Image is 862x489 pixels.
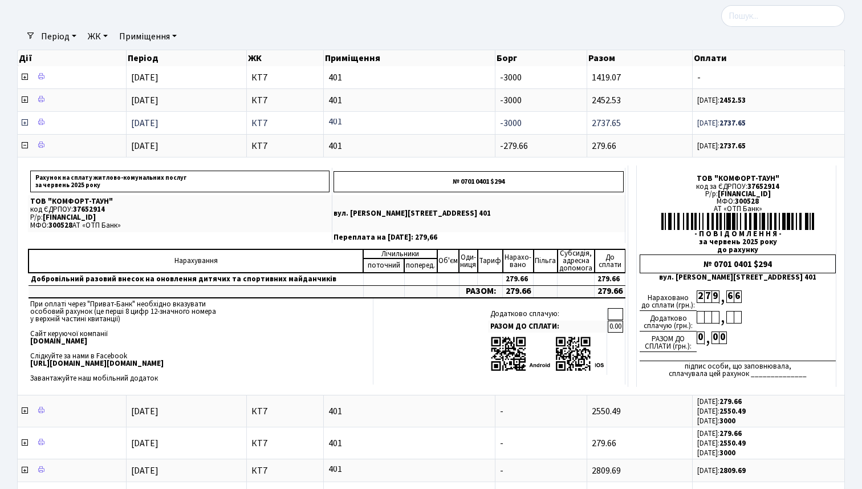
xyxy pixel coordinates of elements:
span: 401 [328,407,490,416]
span: 37652914 [747,181,779,192]
td: 279.66 [595,273,625,286]
div: АТ «ОТП Банк» [640,205,836,213]
span: [FINANCIAL_ID] [718,189,771,199]
span: 279.66 [592,437,616,450]
td: Нарахування [29,249,363,273]
span: - [500,405,503,418]
span: КТ7 [251,96,319,105]
div: , [704,332,711,345]
div: МФО: [640,198,836,205]
td: Додатково сплачую: [488,308,607,320]
span: 300528 [735,196,759,207]
span: -3000 [500,71,522,84]
div: 9 [711,290,719,303]
a: ЖК [83,27,112,46]
div: 6 [734,290,741,303]
input: Пошук... [721,5,845,27]
span: 2737.65 [592,117,621,130]
small: [DATE]: [697,466,746,476]
span: -279.66 [500,140,528,152]
b: [URL][DOMAIN_NAME][DOMAIN_NAME] [30,358,164,369]
span: -3000 [500,117,522,130]
div: до рахунку [640,246,836,254]
td: поточний [363,258,404,273]
div: 0 [719,332,726,344]
p: ТОВ "КОМФОРТ-ТАУН" [30,198,330,205]
span: КТ7 [251,439,319,448]
span: -3000 [500,94,522,107]
div: Р/р: [640,191,836,198]
b: 2737.65 [719,141,746,151]
span: 279.66 [592,140,616,152]
a: Приміщення [115,27,181,46]
span: КТ7 [251,142,319,151]
span: 401 [328,119,490,128]
div: вул. [PERSON_NAME][STREET_ADDRESS] 401 [640,274,836,281]
span: 2809.69 [592,464,621,477]
b: 2550.49 [719,406,746,417]
p: Переплата на [DATE]: 279,66 [334,234,624,241]
div: , [719,290,726,304]
div: Додатково сплачую (грн.): [640,311,697,332]
td: РАЗОМ: [459,286,503,298]
div: 0 [711,332,719,344]
td: Добровільний разовий внесок на оновлення дитячих та спортивних майданчиків [29,273,363,286]
b: 2737.65 [719,118,746,128]
small: [DATE]: [697,448,735,458]
a: Період [36,27,81,46]
td: 279.66 [503,273,534,286]
td: 0.00 [608,321,623,333]
div: 0 [697,332,704,344]
td: Субсидія, адресна допомога [558,249,595,273]
span: 401 [328,439,490,448]
td: Пільга [534,249,558,273]
th: Разом [587,50,693,66]
span: КТ7 [251,73,319,82]
span: 2452.53 [592,94,621,107]
span: - [697,73,840,82]
td: 279.66 [503,286,534,298]
span: [DATE] [131,464,158,477]
td: Нарахо- вано [503,249,534,273]
b: 2809.69 [719,466,746,476]
p: № 0701 0401 $294 [334,171,624,192]
p: Р/р: [30,214,330,221]
b: 2550.49 [719,438,746,448]
div: ТОВ "КОМФОРТ-ТАУН" [640,175,836,183]
td: Тариф [478,249,503,273]
span: - [500,437,503,450]
small: [DATE]: [697,416,735,426]
div: РАЗОМ ДО СПЛАТИ (грн.): [640,332,697,352]
td: При оплаті через "Приват-Банк" необхідно вказувати особовий рахунок (це перші 8 цифр 12-значного ... [28,298,373,385]
td: Лічильники [363,249,437,258]
span: 37652914 [73,204,105,215]
div: - П О В І Д О М Л Е Н Н Я - [640,231,836,238]
img: apps-qrcodes.png [490,336,604,373]
b: 279.66 [719,397,742,407]
th: Приміщення [324,50,495,66]
div: № 0701 0401 $294 [640,254,836,273]
span: [DATE] [131,437,158,450]
p: Рахунок на сплату житлово-комунальних послуг за червень 2025 року [30,171,330,192]
small: [DATE]: [697,118,746,128]
span: [FINANCIAL_ID] [43,212,96,223]
small: [DATE]: [697,406,746,417]
b: 2452.53 [719,95,746,106]
small: [DATE]: [697,141,746,151]
td: 279.66 [595,286,625,298]
td: поперед. [404,258,437,273]
small: [DATE]: [697,95,746,106]
div: за червень 2025 року [640,239,836,246]
span: 300528 [48,220,72,231]
span: 2550.49 [592,405,621,418]
th: Період [127,50,247,66]
b: 3000 [719,416,735,426]
small: [DATE]: [697,397,742,407]
th: Борг [495,50,587,66]
th: Дії [18,50,127,66]
p: МФО: АТ «ОТП Банк» [30,222,330,229]
th: ЖК [247,50,324,66]
b: [DOMAIN_NAME] [30,336,87,346]
small: [DATE]: [697,438,746,448]
div: 2 [697,290,704,303]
